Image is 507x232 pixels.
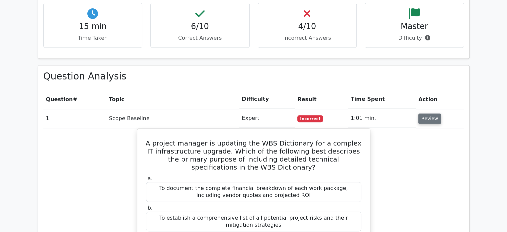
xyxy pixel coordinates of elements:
span: b. [148,205,153,211]
th: Difficulty [239,90,295,109]
h4: 15 min [49,22,137,31]
th: Result [295,90,348,109]
td: Expert [239,109,295,128]
td: 1:01 min. [348,109,416,128]
p: Time Taken [49,34,137,42]
p: Incorrect Answers [263,34,351,42]
h4: 4/10 [263,22,351,31]
div: To establish a comprehensive list of all potential project risks and their mitigation strategies [146,212,361,232]
h3: Question Analysis [43,71,464,82]
h4: Master [370,22,458,31]
h4: 6/10 [156,22,244,31]
button: Review [418,113,441,124]
h5: A project manager is updating the WBS Dictionary for a complex IT infrastructure upgrade. Which o... [145,139,362,171]
th: # [43,90,107,109]
p: Correct Answers [156,34,244,42]
p: Difficulty [370,34,458,42]
span: Question [46,96,73,102]
td: 1 [43,109,107,128]
div: To document the complete financial breakdown of each work package, including vendor quotes and pr... [146,182,361,202]
th: Action [416,90,464,109]
span: a. [148,175,153,182]
th: Time Spent [348,90,416,109]
span: Incorrect [297,115,323,122]
th: Topic [106,90,239,109]
td: Scope Baseline [106,109,239,128]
